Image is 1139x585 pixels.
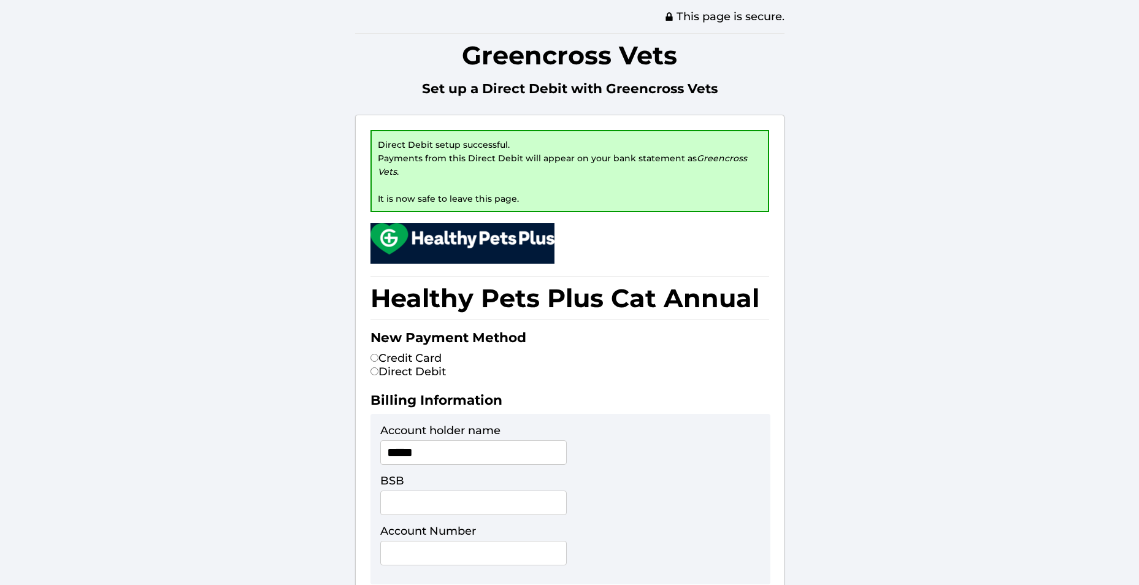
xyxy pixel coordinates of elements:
[380,474,404,487] label: BSB
[370,329,769,351] h2: New Payment Method
[378,153,747,177] i: Greencross Vets
[370,354,378,362] input: Credit Card
[370,367,378,375] input: Direct Debit
[370,392,769,414] h2: Billing Information
[380,524,476,538] label: Account Number
[664,10,784,23] span: This page is secure.
[370,365,446,378] label: Direct Debit
[378,139,747,204] span: Direct Debit setup successful. Payments from this Direct Debit will appear on your bank statement...
[370,276,769,320] h1: Healthy Pets Plus Cat Annual
[355,80,784,102] h2: Set up a Direct Debit with Greencross Vets
[370,223,554,254] img: small.png
[355,33,784,77] h1: Greencross Vets
[380,424,500,437] label: Account holder name
[370,351,442,365] label: Credit Card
